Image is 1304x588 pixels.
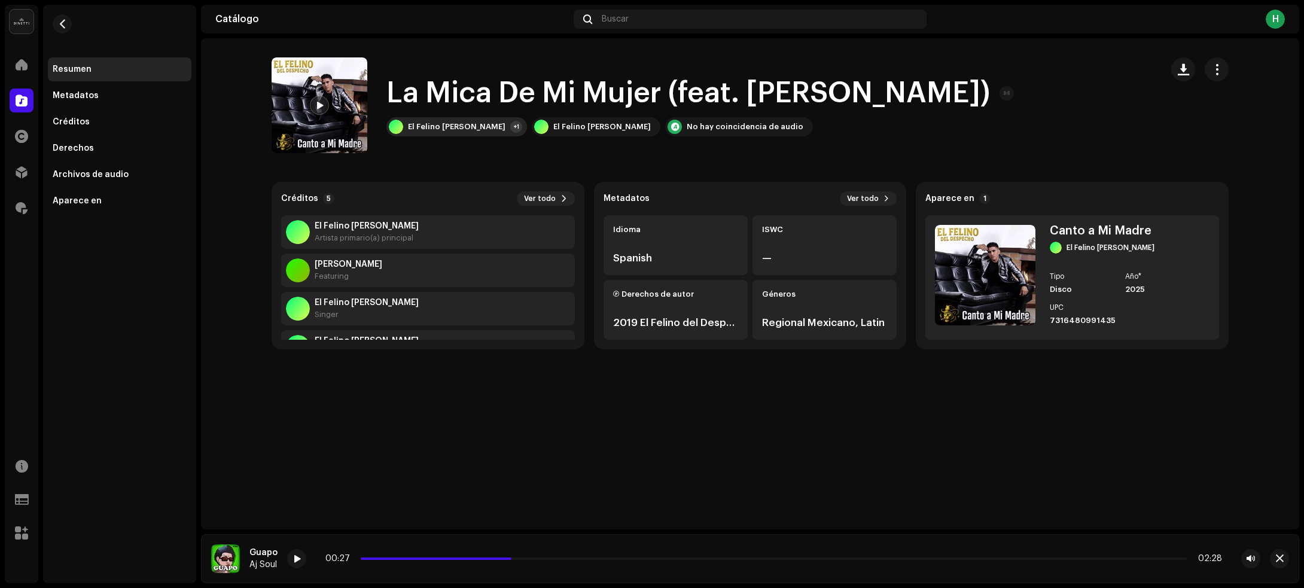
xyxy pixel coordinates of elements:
[315,310,419,319] div: Singer
[1050,225,1191,237] div: Canto a Mi Madre
[53,170,129,179] div: Archivos de audio
[925,194,974,203] strong: Aparece en
[847,194,879,203] span: Ver todo
[1192,554,1222,563] div: 02:28
[1050,304,1116,311] div: UPC
[604,194,650,203] strong: Metadatos
[1050,316,1116,325] div: 7316480991435
[840,191,897,206] button: Ver todo
[48,110,191,134] re-m-nav-item: Créditos
[1125,285,1191,294] div: 2025
[613,290,738,299] div: Ⓟ Derechos de autor
[48,189,191,213] re-m-nav-item: Aparece en
[1050,285,1116,294] div: Disco
[762,225,887,234] div: ISWC
[613,251,738,266] div: Spanish
[517,191,575,206] button: Ver todo
[53,144,94,153] div: Derechos
[1266,10,1285,29] div: H
[10,10,33,33] img: 02a7c2d3-3c89-4098-b12f-2ff2945c95ee
[48,57,191,81] re-m-nav-item: Resumen
[315,260,382,269] strong: Hernan Dario Hernandez
[53,65,92,74] div: Resumen
[762,290,887,299] div: Géneros
[408,122,505,132] div: El Felino [PERSON_NAME]
[53,117,90,127] div: Créditos
[272,57,367,153] img: 993b4717-e2b4-46e7-b93c-2fca2239361a
[510,121,522,133] div: +1
[281,194,318,203] strong: Créditos
[315,336,419,346] strong: El Felino Del Despecho
[48,163,191,187] re-m-nav-item: Archivos de audio
[1050,273,1116,280] div: Tipo
[524,194,556,203] span: Ver todo
[315,221,419,231] strong: El Felino Del Despecho
[315,233,419,243] div: Artista primario(a) principal
[315,272,382,281] div: Featuring
[211,544,240,573] img: 41c3ef1a-7cb3-4ea8-a154-c6edfa6446ff
[215,14,569,24] div: Catálogo
[53,196,102,206] div: Aparece en
[325,554,356,563] div: 00:27
[323,193,334,204] p-badge: 5
[762,316,887,330] div: Regional Mexicano, Latin
[48,136,191,160] re-m-nav-item: Derechos
[48,84,191,108] re-m-nav-item: Metadatos
[553,122,651,132] div: El Felino [PERSON_NAME]
[1067,243,1154,252] div: El Felino [PERSON_NAME]
[762,251,887,266] div: —
[687,122,803,132] div: No hay coincidencia de audio
[249,560,278,569] div: Aj Soul
[386,74,990,112] h1: La Mica De Mi Mujer (feat. Hernan Dario Hernandez)
[935,225,1035,325] img: 993b4717-e2b4-46e7-b93c-2fca2239361a
[613,225,738,234] div: Idioma
[979,193,990,204] p-badge: 1
[53,91,99,100] div: Metadatos
[315,298,419,307] strong: El Felino Del Despecho
[249,548,278,557] div: Guapo
[613,316,738,330] div: 2019 El Felino del Despecho
[602,14,629,24] span: Buscar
